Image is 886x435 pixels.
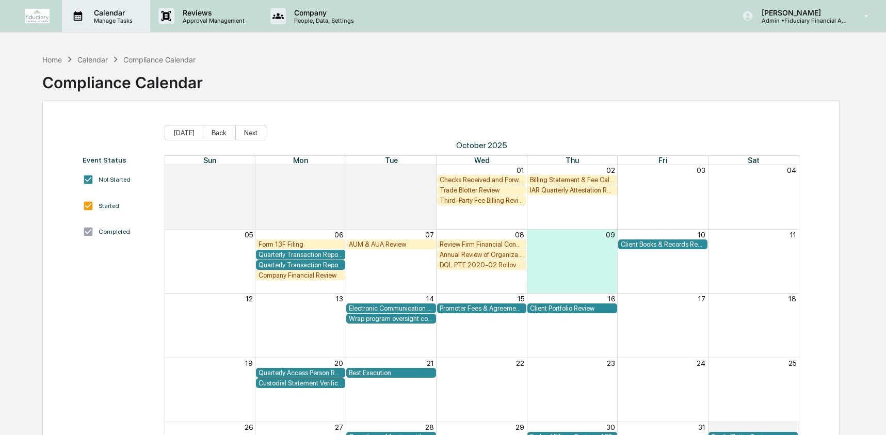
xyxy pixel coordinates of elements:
div: Company Financial Review [259,271,343,279]
button: 28 [244,166,253,174]
button: 16 [608,295,615,303]
button: 11 [790,231,796,239]
div: Third-Party Fee Billing Review [440,197,524,204]
span: Thu [566,156,579,165]
div: AUM & AUA Review [349,240,433,248]
button: 25 [788,359,796,367]
div: Electronic Communication Review [349,304,433,312]
span: Fri [658,156,667,165]
div: Quarterly Access Person Reporting & Certification [259,369,343,377]
p: [PERSON_NAME] [753,8,849,17]
span: Tue [385,156,398,165]
button: 04 [787,166,796,174]
button: 29 [334,166,343,174]
div: Best Execution [349,369,433,377]
div: Not Started [99,176,131,183]
button: 06 [334,231,343,239]
button: 30 [425,166,434,174]
button: 05 [245,231,253,239]
p: Manage Tasks [86,17,138,24]
button: 13 [336,295,343,303]
button: 17 [698,295,705,303]
div: Billing Statement & Fee Calculations Report Review [530,176,614,184]
div: Quarterly Transaction Reporting [259,251,343,259]
button: 07 [425,231,434,239]
div: Quarterly Transaction Reporting [259,261,343,269]
p: Approval Management [174,17,250,24]
div: Started [99,202,119,210]
button: 31 [698,423,705,431]
p: Calendar [86,8,138,17]
button: 08 [515,231,524,239]
button: Back [203,125,235,140]
button: 24 [697,359,705,367]
div: Home [42,55,62,64]
img: logo [25,9,50,23]
div: Trade Blotter Review [440,186,524,194]
div: Completed [99,228,130,235]
button: 12 [246,295,253,303]
div: Client Portfolio Review [530,304,614,312]
div: Event Status [83,156,154,164]
div: DOL PTE 2020-02 Rollover & IRA to IRA Account Review [440,261,524,269]
div: Checks Received and Forwarded Log [440,176,524,184]
button: 28 [425,423,434,431]
button: 01 [788,423,796,431]
p: Company [286,8,359,17]
div: Form 13F Filing [259,240,343,248]
div: Calendar [77,55,108,64]
div: Compliance Calendar [42,65,203,92]
button: 19 [245,359,253,367]
p: Admin • Fiduciary Financial Advisors [753,17,849,24]
span: Sun [203,156,216,165]
button: Next [235,125,266,140]
button: 15 [518,295,524,303]
button: 10 [698,231,705,239]
button: 03 [697,166,705,174]
span: Sat [748,156,760,165]
div: Custodial Statement Verification [259,379,343,387]
button: 21 [427,359,434,367]
span: October 2025 [165,140,799,150]
button: 26 [245,423,253,431]
div: Client Books & Records Review [621,240,705,248]
div: IAR Quarterly Attestation Review [530,186,614,194]
div: Wrap program oversight committee meeting [349,315,433,323]
div: Promoter Fees & Agreement Review [440,304,524,312]
button: 14 [426,295,434,303]
span: Wed [474,156,490,165]
span: Mon [293,156,308,165]
button: 18 [788,295,796,303]
button: 09 [606,231,615,239]
p: Reviews [174,8,250,17]
button: 01 [517,166,524,174]
button: 22 [516,359,524,367]
button: 23 [607,359,615,367]
button: 02 [606,166,615,174]
button: 27 [335,423,343,431]
p: People, Data, Settings [286,17,359,24]
button: 20 [334,359,343,367]
div: Review Firm Financial Condition [440,240,524,248]
div: Annual Review of Organizational Documents [440,251,524,259]
div: Compliance Calendar [123,55,196,64]
button: 29 [516,423,524,431]
button: 30 [606,423,615,431]
button: [DATE] [165,125,203,140]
